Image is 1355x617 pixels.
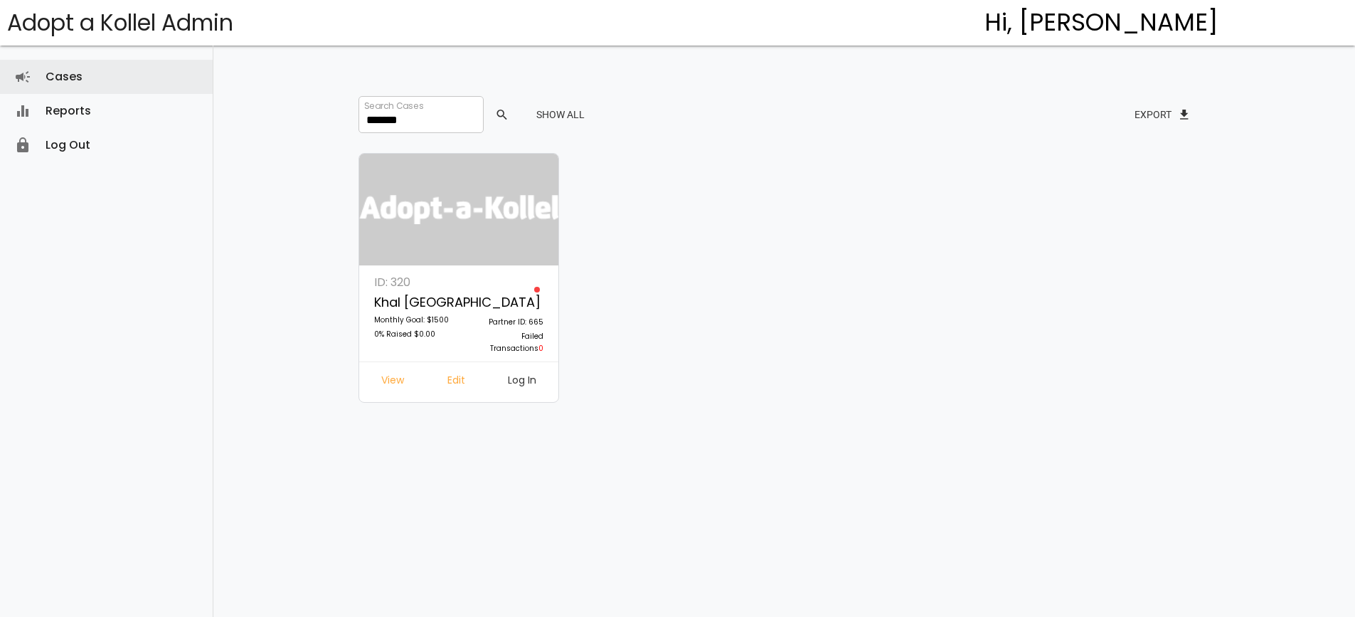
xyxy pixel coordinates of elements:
[374,273,451,292] p: ID: 320
[359,154,559,266] img: logonobg.png
[374,292,451,314] p: Khal [GEOGRAPHIC_DATA]
[374,328,451,342] p: 0% Raised $0.00
[495,102,509,127] span: search
[366,273,459,362] a: ID: 320 Khal [GEOGRAPHIC_DATA] Monthly Goal: $1500 0% Raised $0.00
[467,316,543,330] p: Partner ID: 665
[1177,102,1191,127] span: file_download
[436,369,477,395] a: Edit
[14,60,31,94] i: campaign
[496,369,548,395] a: Log In
[459,273,551,362] a: Partner ID: 665 Failed Transactions0
[370,369,415,395] a: View
[374,314,451,328] p: Monthly Goal: $1500
[14,128,31,162] i: lock
[484,102,518,127] button: search
[467,330,543,354] p: Failed Transactions
[14,94,31,128] i: equalizer
[1123,102,1203,127] button: Exportfile_download
[984,9,1218,36] h4: Hi, [PERSON_NAME]
[538,343,543,354] span: 0
[525,102,596,127] button: Show All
